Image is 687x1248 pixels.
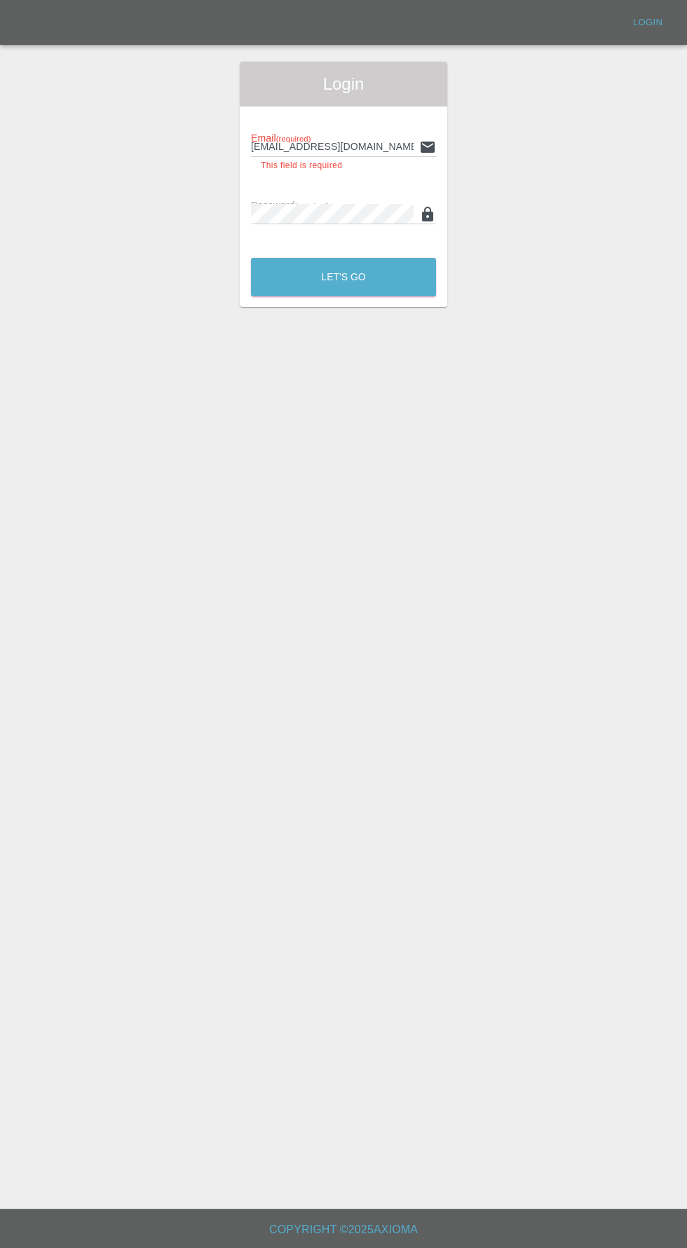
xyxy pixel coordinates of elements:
[251,132,311,144] span: Email
[295,202,330,210] small: (required)
[251,73,436,95] span: Login
[276,135,311,143] small: (required)
[261,159,426,173] p: This field is required
[251,200,329,211] span: Password
[625,12,670,34] a: Login
[11,1220,676,1240] h6: Copyright © 2025 Axioma
[251,258,436,296] button: Let's Go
